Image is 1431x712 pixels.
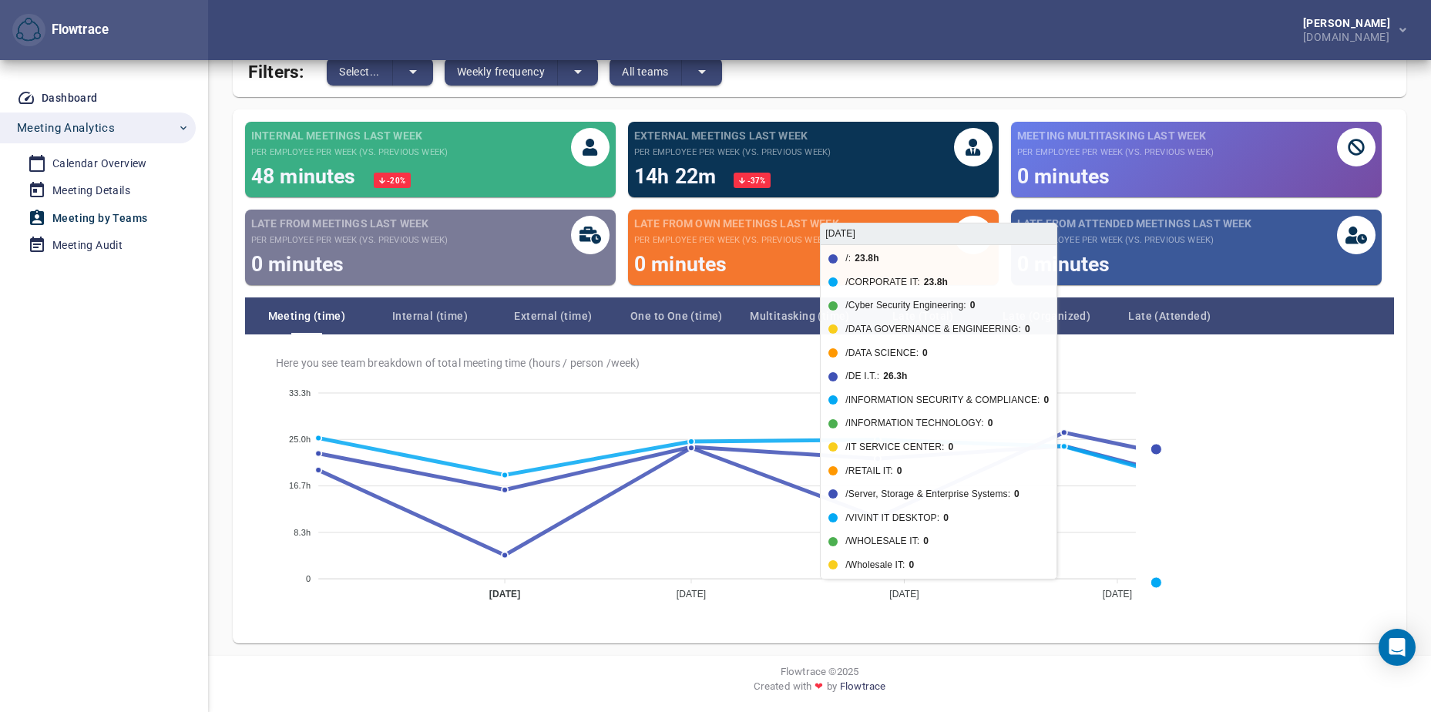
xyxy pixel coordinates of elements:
span: Meeting Multitasking last week [1017,128,1214,143]
div: Flowtrace [12,14,109,47]
button: [PERSON_NAME][DOMAIN_NAME] [1278,13,1419,47]
span: Flowtrace © 2025 [781,664,858,679]
tspan: 16.7h [289,482,311,491]
span: External (time) [492,307,615,325]
span: Here you see team breakdown of total meeting time (hours / person / week ) [276,356,1376,370]
div: Calendar Overview [52,154,147,173]
span: Multitasking (time) [738,307,862,325]
tspan: [DATE] [677,589,707,600]
span: Internal meetings last week [251,128,448,143]
div: Flowtrace [45,21,109,39]
span: by [827,679,837,700]
span: Meeting (time) [245,307,368,325]
tspan: [DATE] [889,589,919,600]
tspan: 8.3h [294,528,311,537]
span: All teams [622,62,669,81]
button: Select... [327,58,393,86]
tspan: 33.3h [289,388,311,398]
tspan: 25.0h [289,435,311,444]
span: Late from attended meetings last week [1017,216,1252,231]
span: -20 % [385,176,405,185]
div: Meeting Details [52,181,130,200]
span: 0 minutes [1017,252,1110,276]
span: / [933,509,947,520]
span: Late (Total) [862,307,985,325]
span: Late (Attended) [1108,307,1231,325]
span: One to One (time) [615,307,738,325]
div: Meeting by Teams [52,209,147,228]
div: split button [610,58,722,86]
span: Late (Organized) [985,307,1108,325]
span: Late from own meetings last week [634,216,839,231]
span: Late from meetings last week [251,216,448,231]
div: [DOMAIN_NAME] [1303,29,1396,42]
div: [PERSON_NAME] [1303,18,1396,29]
span: Internal (time) [368,307,492,325]
button: Weekly frequency [445,58,558,86]
div: split button [445,58,598,86]
a: Flowtrace [840,679,885,700]
span: Filters: [248,52,304,86]
tspan: 0 [306,574,311,583]
div: Meeting Audit [52,236,123,255]
div: Open Intercom Messenger [1379,629,1416,666]
small: per employee per week (vs. previous week) [1017,146,1214,159]
div: Team breakdown [245,297,1394,334]
div: split button [327,58,433,86]
small: per employee per week (vs. previous week) [634,234,839,247]
span: -37 % [746,176,766,185]
button: Flowtrace [12,14,45,47]
small: per employee per week (vs. previous week) [251,234,448,247]
span: 0 minutes [251,252,344,276]
div: Created with [220,679,1419,700]
span: 48 minutes [251,164,361,188]
span: 0 minutes [634,252,727,276]
span: 0 minutes [1017,164,1110,188]
small: per employee per week (vs. previous week) [634,146,831,159]
button: All teams [610,58,682,86]
tspan: [DATE] [489,589,521,600]
small: per employee per week (vs. previous week) [1017,234,1252,247]
span: Weekly frequency [457,62,545,81]
div: Dashboard [42,89,98,108]
span: Meeting Analytics [17,118,115,138]
span: ❤ [811,679,826,694]
tspan: [DATE] [1103,589,1133,600]
img: Flowtrace [16,18,41,42]
span: Select... [339,62,380,81]
small: per employee per week (vs. previous week) [251,146,448,159]
span: External meetings last week [634,128,831,143]
span: 14h 22m [634,164,721,188]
